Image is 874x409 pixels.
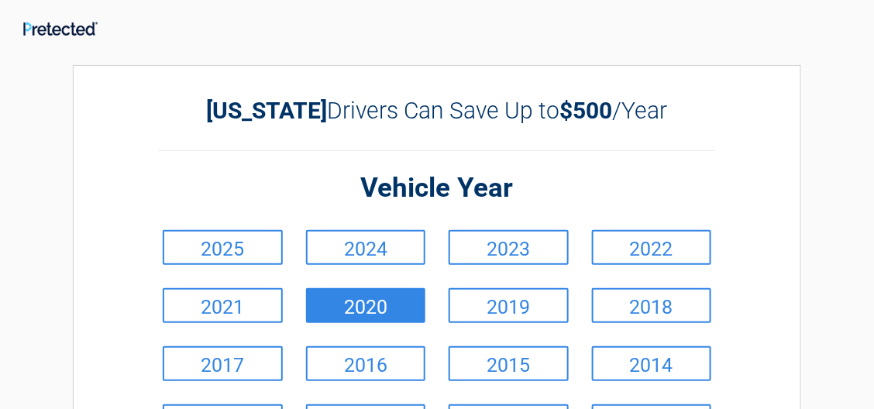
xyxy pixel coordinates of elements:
a: 2019 [449,288,569,323]
a: 2022 [592,230,712,265]
a: 2014 [592,346,712,381]
a: 2025 [163,230,283,265]
b: $500 [560,97,613,124]
a: 2023 [449,230,569,265]
a: 2021 [163,288,283,323]
a: 2020 [306,288,426,323]
a: 2015 [449,346,569,381]
img: Main Logo [23,22,98,35]
h2: Drivers Can Save Up to /Year [159,97,715,124]
h2: Vehicle Year [159,170,715,207]
a: 2024 [306,230,426,265]
a: 2017 [163,346,283,381]
a: 2016 [306,346,426,381]
b: [US_STATE] [207,97,328,124]
a: 2018 [592,288,712,323]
